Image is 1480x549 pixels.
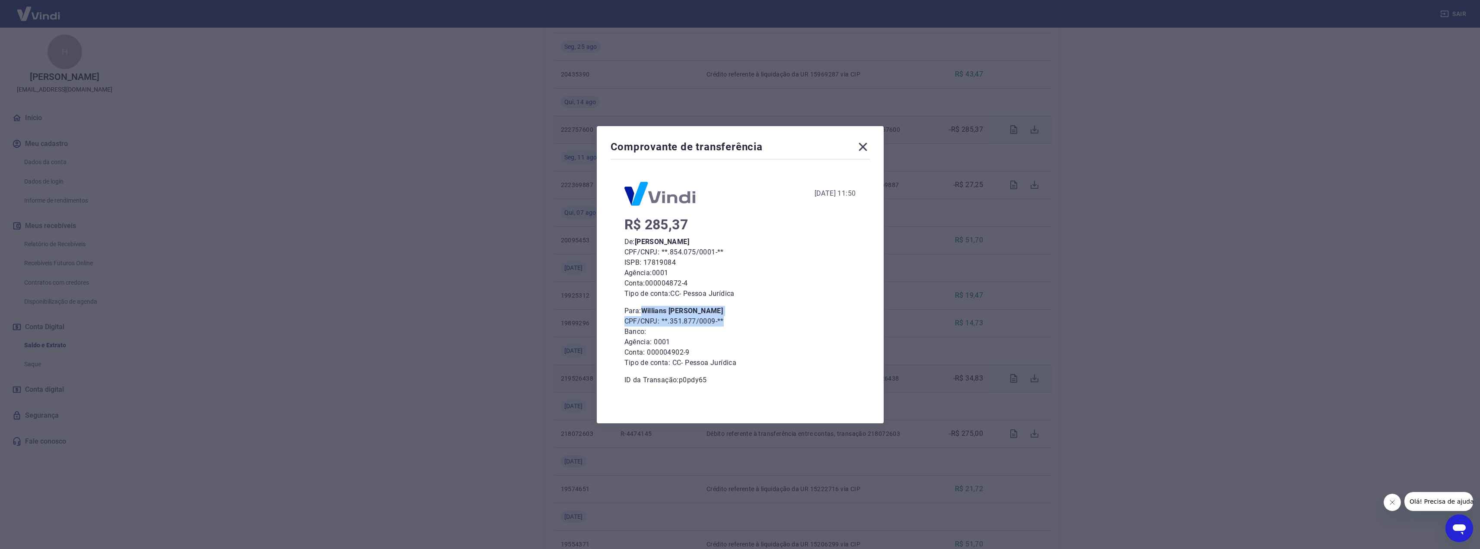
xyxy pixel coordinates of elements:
div: Comprovante de transferência [611,140,870,157]
p: ID da Transação: p0pdy65 [624,375,856,385]
img: Logo [624,182,695,206]
iframe: Fechar mensagem [1384,494,1401,511]
iframe: Mensagem da empresa [1404,492,1473,511]
b: Willians [PERSON_NAME] [641,307,723,315]
p: Agência: 0001 [624,268,856,278]
b: [PERSON_NAME] [635,238,689,246]
iframe: Botão para abrir a janela de mensagens [1445,514,1473,542]
p: Tipo de conta: CC - Pessoa Jurídica [624,289,856,299]
p: De: [624,237,856,247]
p: Para: [624,306,856,316]
div: [DATE] 11:50 [815,188,856,199]
p: Conta: 000004902-9 [624,347,856,358]
p: CPF/CNPJ: **.351.877/0009-** [624,316,856,327]
p: Banco: [624,327,856,337]
p: Conta: 000004872-4 [624,278,856,289]
p: Tipo de conta: CC - Pessoa Jurídica [624,358,856,368]
span: R$ 285,37 [624,216,688,233]
span: Olá! Precisa de ajuda? [5,6,73,13]
p: ISPB: 17819084 [624,257,856,268]
p: CPF/CNPJ: **.854.075/0001-** [624,247,856,257]
p: Agência: 0001 [624,337,856,347]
